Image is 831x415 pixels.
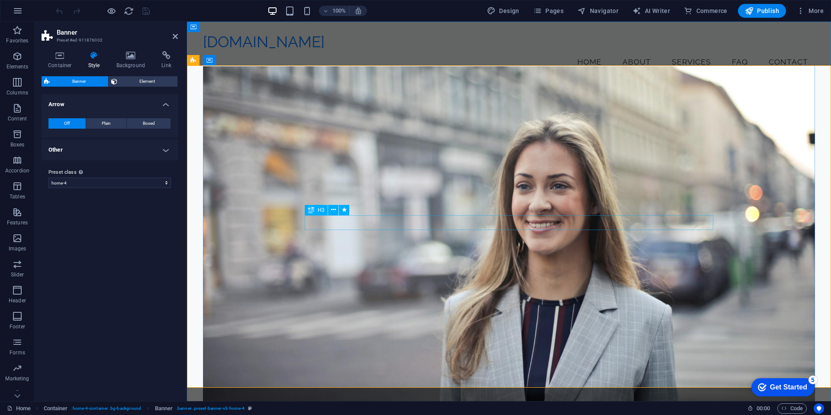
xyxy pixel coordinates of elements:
button: Publish [738,4,786,18]
span: AI Writer [632,6,670,15]
span: Commerce [684,6,728,15]
p: Favorites [6,37,28,44]
button: Commerce [680,4,731,18]
h4: Background [110,51,155,69]
button: Element [109,76,178,87]
button: Code [777,403,807,414]
p: Header [9,297,26,304]
button: Boxed [127,118,171,129]
span: 00 00 [757,403,770,414]
h2: Banner [57,29,178,36]
button: reload [123,6,134,16]
h6: 100% [332,6,346,16]
h6: Session time [747,403,770,414]
div: 5 [62,2,71,10]
p: Slider [11,271,24,278]
span: More [796,6,824,15]
button: Usercentrics [814,403,824,414]
h4: Container [42,51,82,69]
h3: Preset #ed-911876002 [57,36,161,44]
p: Forms [10,349,25,356]
h4: Link [155,51,178,69]
button: Navigator [574,4,622,18]
span: Design [487,6,519,15]
span: Publish [745,6,779,15]
p: Boxes [10,141,25,148]
span: Pages [533,6,564,15]
div: Get Started [23,10,61,17]
span: Plain [102,118,111,129]
button: 100% [319,6,350,16]
span: Code [781,403,803,414]
span: Element [120,76,175,87]
p: Content [8,115,27,122]
button: Pages [530,4,567,18]
button: Click here to leave preview mode and continue editing [106,6,116,16]
button: AI Writer [629,4,673,18]
i: This element is a customizable preset [248,406,252,411]
span: Off [64,118,70,129]
span: Click to select. Double-click to edit [155,403,173,414]
p: Features [7,219,28,226]
div: Get Started 5 items remaining, 0% complete [5,4,68,23]
i: On resize automatically adjust zoom level to fit chosen device. [354,7,362,15]
p: Accordion [5,167,29,174]
h4: Other [42,139,178,160]
button: More [793,4,827,18]
p: Columns [6,89,28,96]
p: Tables [10,193,25,200]
span: : [763,405,764,412]
span: Banner [52,76,106,87]
span: H3 [318,207,324,213]
h4: Style [82,51,110,69]
p: Marketing [5,375,29,382]
span: Boxed [143,118,155,129]
button: Banner [42,76,108,87]
span: Navigator [577,6,618,15]
p: Footer [10,323,25,330]
h4: Arrow [42,94,178,110]
span: . banner .preset-banner-v3-home-4 [176,403,245,414]
button: Off [48,118,86,129]
button: Plain [86,118,127,129]
span: Click to select. Double-click to edit [44,403,68,414]
i: Reload page [124,6,134,16]
div: Design (Ctrl+Alt+Y) [483,4,523,18]
a: Click to cancel selection. Double-click to open Pages [7,403,31,414]
button: Design [483,4,523,18]
p: Images [9,245,26,252]
p: Elements [6,63,29,70]
span: . home-4-container .bg-background [71,403,141,414]
label: Preset class [48,167,171,178]
nav: breadcrumb [44,403,252,414]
